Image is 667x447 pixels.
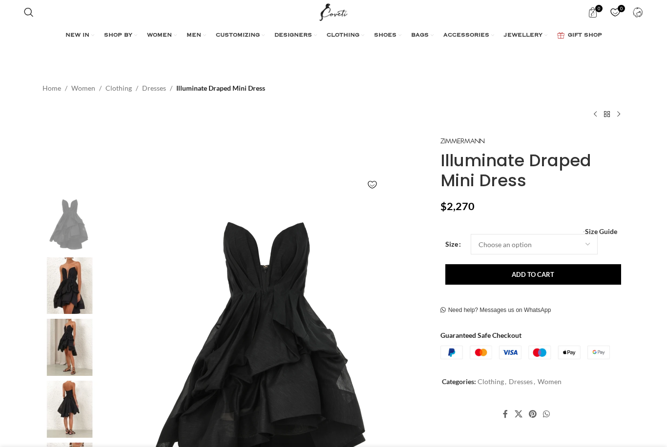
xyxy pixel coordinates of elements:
span: WOMEN [147,32,172,39]
a: Dresses [142,83,166,94]
span: $ [440,200,447,213]
bdi: 2,270 [440,200,475,213]
a: Women [71,83,95,94]
span: , [534,376,535,387]
a: Search [19,2,39,22]
a: Clothing [478,377,504,386]
span: DESIGNERS [274,32,312,39]
span: ACCESSORIES [443,32,489,39]
a: CLOTHING [327,26,364,45]
a: 0 [605,2,625,22]
img: guaranteed-safe-checkout-bordered.j [440,346,610,359]
img: Zimmermann dress [40,195,100,253]
a: JEWELLERY [504,26,547,45]
strong: Guaranteed Safe Checkout [440,331,521,339]
a: ACCESSORIES [443,26,494,45]
div: Main navigation [19,26,648,45]
a: Pinterest social link [525,407,540,421]
img: Zimmermann dress [40,319,100,376]
a: CUSTOMIZING [216,26,265,45]
a: Next product [613,108,625,120]
a: NEW IN [65,26,94,45]
span: Categories: [442,377,476,386]
span: , [505,376,506,387]
img: GiftBag [557,32,564,39]
span: GIFT SHOP [568,32,602,39]
span: SHOES [374,32,396,39]
a: Facebook social link [500,407,511,421]
a: Clothing [105,83,132,94]
span: 0 [595,5,603,12]
a: Women [538,377,562,386]
button: Add to cart [445,264,621,285]
a: MEN [187,26,206,45]
a: WOMEN [147,26,177,45]
span: JEWELLERY [504,32,542,39]
div: My Wishlist [605,2,625,22]
h1: Illuminate Draped Mini Dress [440,151,625,191]
label: Size [445,239,461,250]
span: SHOP BY [104,32,132,39]
a: DESIGNERS [274,26,317,45]
a: SHOES [374,26,401,45]
a: 0 [583,2,603,22]
img: Zimmermann [440,138,484,144]
a: Site logo [317,7,350,16]
a: BAGS [411,26,434,45]
span: CLOTHING [327,32,359,39]
span: BAGS [411,32,429,39]
a: Home [42,83,61,94]
span: 0 [618,5,625,12]
nav: Breadcrumb [42,83,265,94]
a: GIFT SHOP [557,26,602,45]
a: Dresses [509,377,533,386]
a: SHOP BY [104,26,137,45]
a: Need help? Messages us on WhatsApp [440,307,551,314]
span: Illuminate Draped Mini Dress [176,83,265,94]
a: WhatsApp social link [540,407,553,421]
img: Zimmermann dresses [40,257,100,314]
a: Previous product [589,108,601,120]
span: NEW IN [65,32,89,39]
img: Zimmermann dress [40,381,100,438]
span: MEN [187,32,201,39]
a: X social link [511,407,525,421]
span: CUSTOMIZING [216,32,260,39]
